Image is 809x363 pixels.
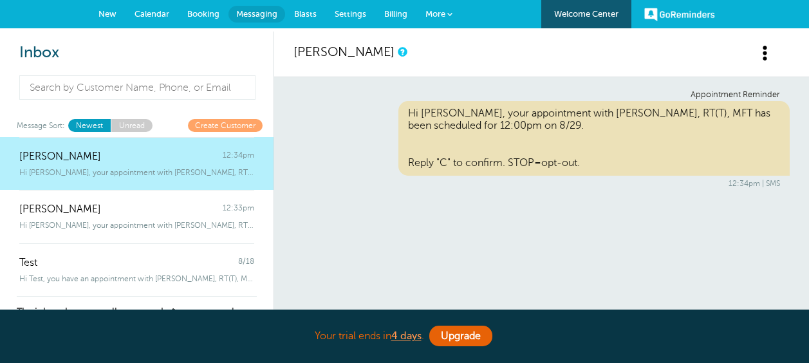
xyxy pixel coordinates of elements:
[294,9,317,19] span: Blasts
[223,151,254,163] span: 12:34pm
[425,9,445,19] span: More
[187,9,219,19] span: Booking
[135,9,169,19] span: Calendar
[19,168,254,177] span: Hi [PERSON_NAME], your appointment with [PERSON_NAME], RT(T), MFT has been sche
[384,9,407,19] span: Billing
[68,119,111,131] a: Newest
[111,119,153,131] a: Unread
[19,151,101,163] span: [PERSON_NAME]
[188,119,263,131] a: Create Customer
[19,257,37,269] span: Test
[398,48,405,56] a: This is a history of all communications between GoReminders and your customer.
[303,179,780,188] div: 12:34pm | SMS
[98,9,116,19] span: New
[19,274,254,283] span: Hi Test, you have an appointment with [PERSON_NAME], RT(T), MFT [DATE] at
[335,9,366,19] span: Settings
[429,326,492,346] a: Upgrade
[293,44,395,59] a: [PERSON_NAME]
[19,203,101,216] span: [PERSON_NAME]
[17,119,65,131] span: Message Sort:
[236,9,277,19] span: Messaging
[17,306,257,339] p: , including reminders and blasts, as well as chat messages sent from here.
[398,101,790,176] div: Hi [PERSON_NAME], your appointment with [PERSON_NAME], RT(T), MFT has been scheduled for 12:00pm ...
[19,44,254,62] h2: Inbox
[19,221,254,230] span: Hi [PERSON_NAME], your appointment with [PERSON_NAME], RT(T), MFT has been sche
[19,75,256,100] input: Search by Customer Name, Phone, or Email
[223,203,254,216] span: 12:33pm
[238,257,254,269] span: 8/18
[228,6,285,23] a: Messaging
[83,322,727,350] div: Your trial ends in .
[17,306,256,328] strong: The inbox shows you all messages between you and your customers
[391,330,422,342] a: 4 days
[303,90,780,100] div: Appointment Reminder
